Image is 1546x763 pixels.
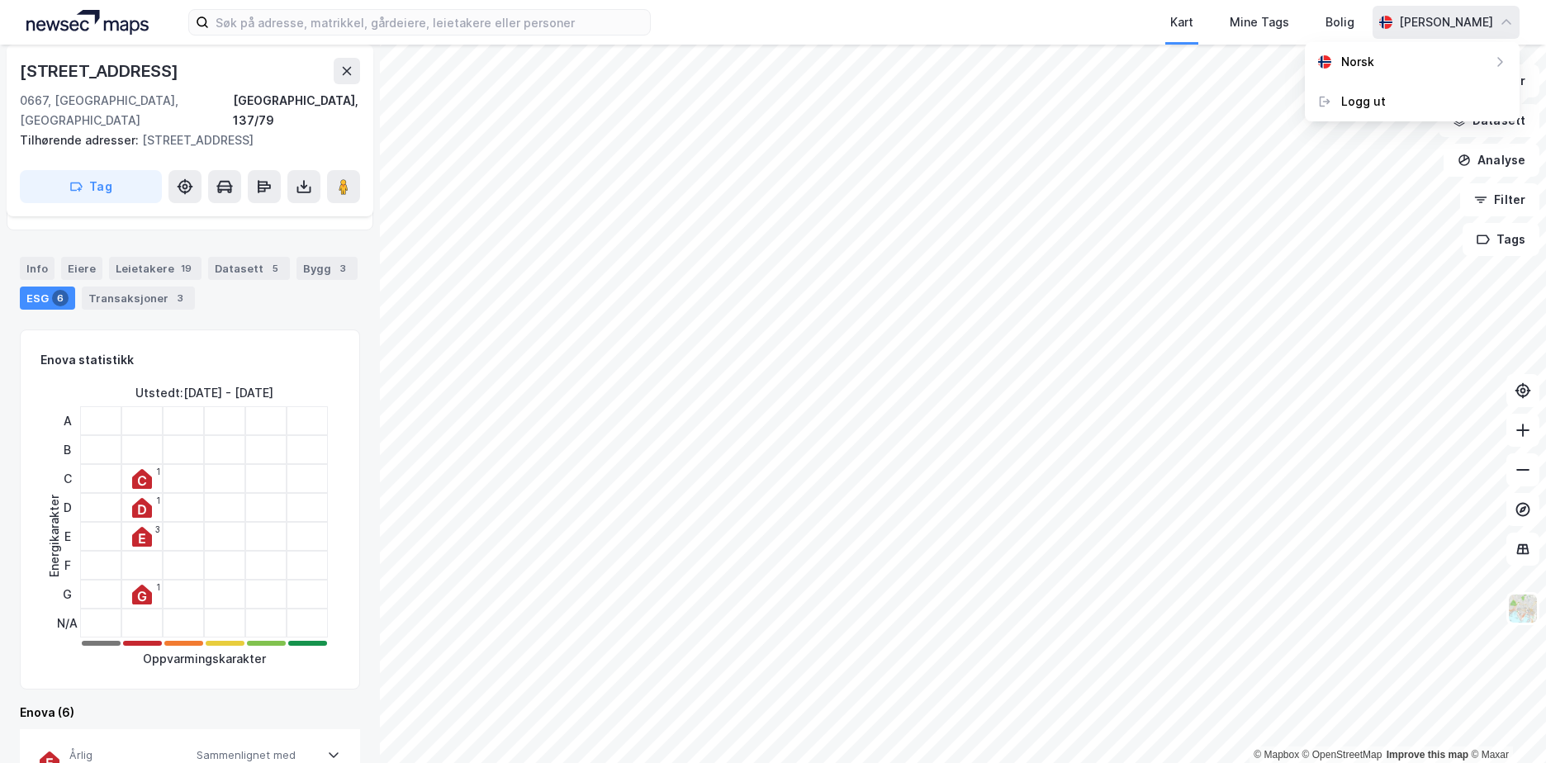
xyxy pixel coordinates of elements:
[40,350,134,370] div: Enova statistikk
[61,257,102,280] div: Eiere
[1507,593,1539,624] img: Z
[57,435,78,464] div: B
[20,703,360,723] div: Enova (6)
[135,383,273,403] div: Utstedt : [DATE] - [DATE]
[267,260,283,277] div: 5
[1460,183,1539,216] button: Filter
[1444,144,1539,177] button: Analyse
[20,257,55,280] div: Info
[57,609,78,637] div: N/A
[57,551,78,580] div: F
[156,582,160,592] div: 1
[1254,749,1299,761] a: Mapbox
[57,522,78,551] div: E
[209,10,650,35] input: Søk på adresse, matrikkel, gårdeiere, leietakere eller personer
[296,257,358,280] div: Bygg
[233,91,360,130] div: [GEOGRAPHIC_DATA], 137/79
[109,257,202,280] div: Leietakere
[1463,684,1546,763] div: Kontrollprogram for chat
[1341,92,1386,111] div: Logg ut
[20,91,233,130] div: 0667, [GEOGRAPHIC_DATA], [GEOGRAPHIC_DATA]
[82,287,195,310] div: Transaksjoner
[57,464,78,493] div: C
[1170,12,1193,32] div: Kart
[156,467,160,476] div: 1
[20,133,142,147] span: Tilhørende adresser:
[172,290,188,306] div: 3
[57,493,78,522] div: D
[45,495,64,577] div: Energikarakter
[20,130,347,150] div: [STREET_ADDRESS]
[20,287,75,310] div: ESG
[1463,223,1539,256] button: Tags
[155,524,160,534] div: 3
[1463,684,1546,763] iframe: Chat Widget
[143,649,266,669] div: Oppvarmingskarakter
[20,58,182,84] div: [STREET_ADDRESS]
[1399,12,1493,32] div: [PERSON_NAME]
[20,170,162,203] button: Tag
[178,260,195,277] div: 19
[156,495,160,505] div: 1
[52,290,69,306] div: 6
[1387,749,1468,761] a: Improve this map
[334,260,351,277] div: 3
[26,10,149,35] img: logo.a4113a55bc3d86da70a041830d287a7e.svg
[1302,749,1382,761] a: OpenStreetMap
[1325,12,1354,32] div: Bolig
[1341,52,1374,72] div: Norsk
[208,257,290,280] div: Datasett
[57,580,78,609] div: G
[57,406,78,435] div: A
[1230,12,1289,32] div: Mine Tags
